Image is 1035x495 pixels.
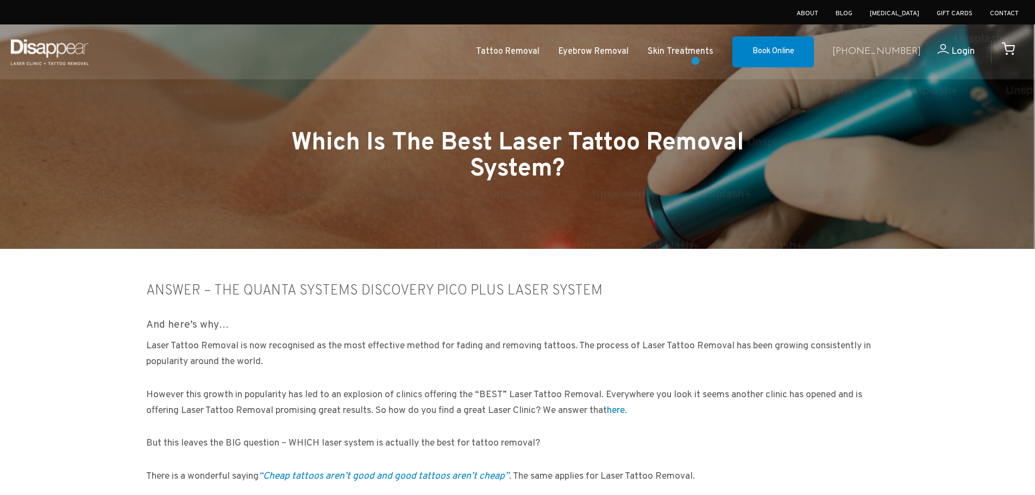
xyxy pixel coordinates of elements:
[146,436,889,452] p: But this leaves the BIG question – WHICH laser system is actually the best for tattoo removal?
[476,44,540,60] a: Tattoo Removal
[607,404,625,417] a: here
[146,318,889,332] h4: And here’s why…
[921,44,975,60] a: Login
[146,469,889,485] p: There is a wonderful saying . The same applies for Laser Tattoo Removal.
[732,36,814,68] a: Book Online
[8,33,91,71] img: Disappear - Laser Clinic and Tattoo Removal Services in Sydney, Australia
[146,284,889,298] h3: ANSWER – THE QUANTA SYSTEMS DISCOVERY PICO PLUS LASER SYSTEM
[796,9,818,18] a: About
[937,9,973,18] a: Gift Cards
[146,339,889,370] p: Laser Tattoo Removal is now recognised as the most effective method for fading and removing tatto...
[870,9,919,18] a: [MEDICAL_DATA]
[990,9,1019,18] a: Contact
[282,130,754,183] h1: Which Is The Best Laser Tattoo Removal System?
[559,44,629,60] a: Eyebrow Removal
[648,44,713,60] a: Skin Treatments
[146,387,889,419] p: However this growth in popularity has led to an explosion of clinics offering the “BEST” Laser Ta...
[836,9,852,18] a: Blog
[259,470,509,483] a: “Cheap tattoos aren’t good and good tattoos aren’t cheap”
[951,45,975,58] span: Login
[832,44,921,60] a: [PHONE_NUMBER]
